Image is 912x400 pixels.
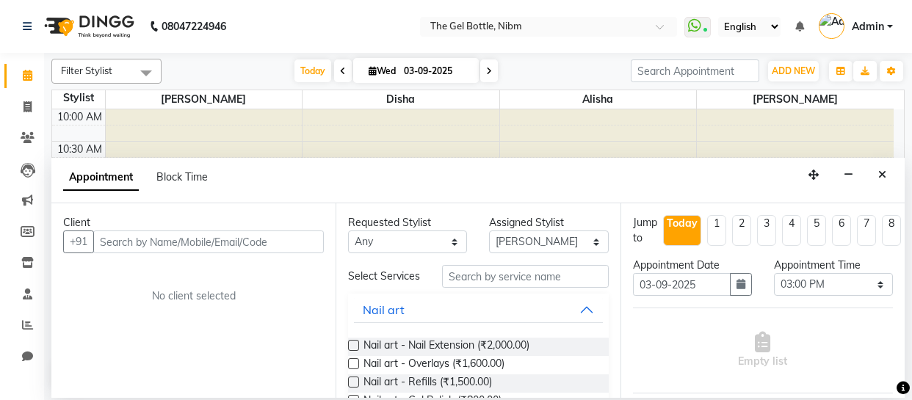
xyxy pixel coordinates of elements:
[63,215,324,230] div: Client
[807,215,826,246] li: 5
[633,258,752,273] div: Appointment Date
[303,90,499,109] span: Disha
[98,288,289,304] div: No client selected
[365,65,399,76] span: Wed
[489,215,608,230] div: Assigned Stylist
[631,59,759,82] input: Search Appointment
[363,374,492,393] span: Nail art - Refills (₹1,500.00)
[757,215,776,246] li: 3
[633,215,657,246] div: Jump to
[399,60,473,82] input: 2025-09-03
[667,216,698,231] div: Today
[106,90,303,109] span: [PERSON_NAME]
[832,215,851,246] li: 6
[354,297,602,323] button: Nail art
[707,215,726,246] li: 1
[768,61,819,81] button: ADD NEW
[442,265,608,288] input: Search by service name
[93,230,324,253] input: Search by Name/Mobile/Email/Code
[61,65,112,76] span: Filter Stylist
[63,230,94,253] button: +91
[782,215,801,246] li: 4
[633,273,731,296] input: yyyy-mm-dd
[363,356,504,374] span: Nail art - Overlays (₹1,600.00)
[500,90,697,109] span: Alisha
[819,13,844,39] img: Admin
[54,142,105,157] div: 10:30 AM
[732,215,751,246] li: 2
[774,258,893,273] div: Appointment Time
[882,215,901,246] li: 8
[872,164,893,186] button: Close
[52,90,105,106] div: Stylist
[363,301,405,319] div: Nail art
[697,90,894,109] span: [PERSON_NAME]
[54,109,105,125] div: 10:00 AM
[337,269,431,284] div: Select Services
[162,6,226,47] b: 08047224946
[348,215,467,230] div: Requested Stylist
[37,6,138,47] img: logo
[852,19,884,34] span: Admin
[294,59,331,82] span: Today
[63,164,139,191] span: Appointment
[857,215,876,246] li: 7
[738,332,787,369] span: Empty list
[156,170,208,183] span: Block Time
[772,65,815,76] span: ADD NEW
[363,338,529,356] span: Nail art - Nail Extension (₹2,000.00)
